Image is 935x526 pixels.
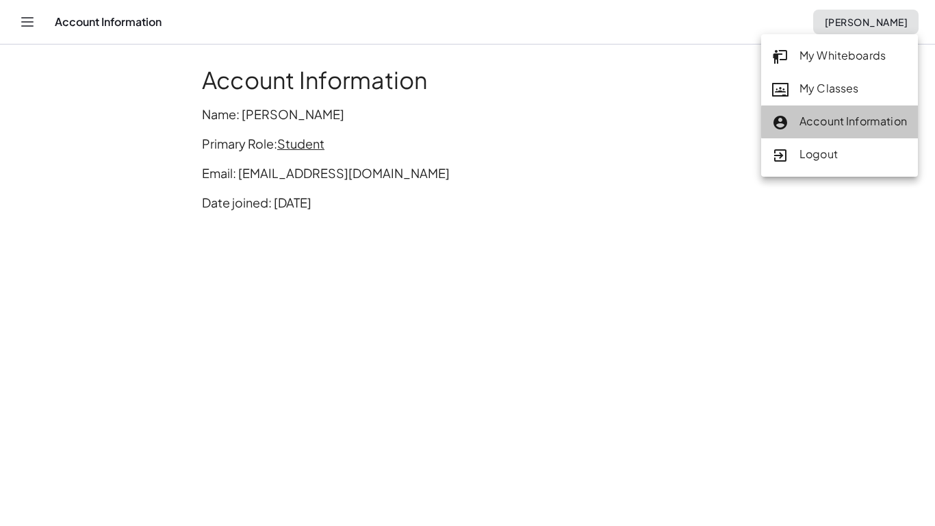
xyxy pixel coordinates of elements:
p: Primary Role: [202,134,733,153]
div: My Classes [772,80,907,98]
h1: Account Information [202,66,733,94]
div: Account Information [772,113,907,131]
button: Toggle navigation [16,11,38,33]
button: [PERSON_NAME] [813,10,919,34]
span: Student [277,136,324,151]
a: My Classes [761,73,918,105]
p: Email: [EMAIL_ADDRESS][DOMAIN_NAME] [202,164,733,182]
div: My Whiteboards [772,47,907,65]
a: My Whiteboards [761,40,918,73]
div: Logout [772,146,907,164]
p: Date joined: [DATE] [202,193,733,212]
p: Name: [PERSON_NAME] [202,105,733,123]
span: [PERSON_NAME] [824,16,908,28]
